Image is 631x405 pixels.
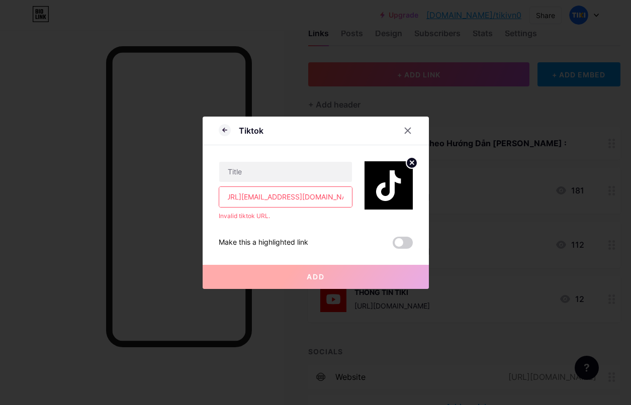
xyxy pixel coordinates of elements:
div: Make this a highlighted link [219,237,308,249]
input: Title [219,162,352,182]
div: Tiktok [239,125,263,137]
img: link_thumbnail [365,161,413,210]
span: Add [307,272,325,281]
div: Invalid tiktok URL. [219,212,352,221]
button: Add [203,265,429,289]
input: URL [219,187,352,207]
